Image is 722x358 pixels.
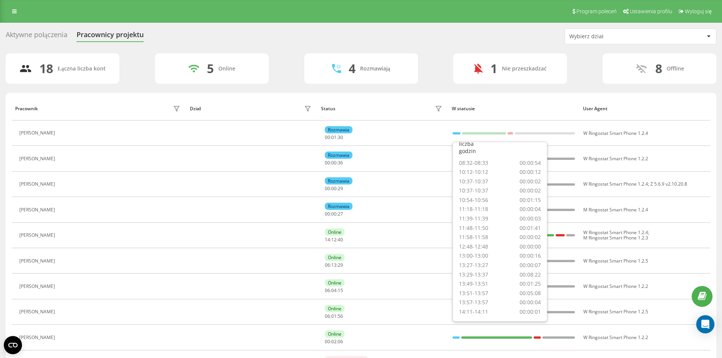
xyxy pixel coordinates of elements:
[331,185,337,192] span: 00
[459,206,488,213] div: 11:18-11:18
[325,314,343,319] div: : :
[19,233,57,238] div: [PERSON_NAME]
[520,234,541,241] div: 00:00:02
[325,305,345,312] div: Online
[321,106,335,111] div: Status
[338,159,343,166] span: 36
[696,315,714,333] div: Open Intercom Messenger
[39,61,53,76] div: 18
[459,159,488,167] div: 08:32-08:33
[19,309,57,314] div: [PERSON_NAME]
[459,234,488,241] div: 11:58-11:58
[325,313,330,319] span: 06
[583,106,707,111] div: User Agent
[650,181,687,187] span: Z 5.6.9 v2.10.20.8
[459,271,488,278] div: 13:29-13:37
[459,134,490,155] div: Łączna liczba godzin
[583,229,648,236] span: W Ringostat Smart Phone 1.2.4
[190,106,200,111] div: Dział
[338,287,343,294] span: 15
[459,197,488,204] div: 10:54-10:56
[667,66,684,72] div: Offline
[325,134,330,141] span: 00
[325,236,330,243] span: 14
[520,271,541,278] div: 00:08:22
[19,130,57,136] div: [PERSON_NAME]
[325,211,343,217] div: : :
[583,155,648,162] span: W Ringostat Smart Phone 1.2.2
[325,339,343,344] div: : :
[520,290,541,297] div: 00:05:08
[459,215,488,222] div: 11:39-11:39
[338,262,343,268] span: 29
[338,185,343,192] span: 29
[630,8,672,14] span: Ustawienia profilu
[325,211,330,217] span: 00
[325,254,345,261] div: Online
[19,284,57,289] div: [PERSON_NAME]
[583,181,648,187] span: W Ringostat Smart Phone 1.2.4
[583,130,648,136] span: W Ringostat Smart Phone 1.2.4
[331,236,337,243] span: 12
[15,106,38,111] div: Pracownik
[520,134,541,155] div: 00:19:38
[325,203,352,210] div: Rozmawia
[325,186,343,191] div: : :
[569,33,660,40] div: Wybierz dział
[325,185,330,192] span: 00
[19,258,57,264] div: [PERSON_NAME]
[325,228,345,236] div: Online
[58,66,105,72] div: Łączna liczba kont
[520,308,541,316] div: 00:00:01
[459,225,488,232] div: 11:48-11:50
[502,66,547,72] div: Nie przeszkadzać
[685,8,712,14] span: Wyloguj się
[520,280,541,288] div: 00:01:25
[459,308,488,316] div: 14:11-14:11
[325,262,330,268] span: 06
[331,159,337,166] span: 00
[325,159,330,166] span: 00
[325,263,343,268] div: : :
[576,8,617,14] span: Program poleceń
[520,299,541,306] div: 00:00:04
[325,279,345,286] div: Online
[520,206,541,213] div: 00:00:04
[520,178,541,185] div: 00:00:02
[360,66,390,72] div: Rozmawiają
[583,308,648,315] span: W Ringostat Smart Phone 1.2.5
[19,156,57,161] div: [PERSON_NAME]
[4,336,22,354] button: Open CMP widget
[218,66,235,72] div: Online
[338,313,343,319] span: 56
[331,211,337,217] span: 00
[520,225,541,232] div: 00:01:41
[207,61,214,76] div: 5
[459,262,488,269] div: 13:27-13:27
[325,330,345,338] div: Online
[325,135,343,140] div: : :
[520,169,541,176] div: 00:00:12
[331,313,337,319] span: 01
[349,61,356,76] div: 4
[331,287,337,294] span: 04
[459,290,488,297] div: 13:51-13:57
[520,187,541,194] div: 00:00:02
[583,283,648,289] span: W Ringostat Smart Phone 1.2.2
[583,334,648,341] span: W Ringostat Smart Phone 1.2.2
[459,243,488,250] div: 12:48-12:48
[325,160,343,166] div: : :
[331,134,337,141] span: 01
[459,178,488,185] div: 10:37-10:37
[452,106,576,111] div: W statusie
[583,258,648,264] span: W Ringostat Smart Phone 1.2.5
[325,288,343,293] div: : :
[325,338,330,345] span: 00
[19,207,57,213] div: [PERSON_NAME]
[325,152,352,159] div: Rozmawia
[520,243,541,250] div: 00:00:00
[520,262,541,269] div: 00:00:07
[325,287,330,294] span: 06
[338,236,343,243] span: 40
[583,234,648,241] span: M Ringostat Smart Phone 1.2.3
